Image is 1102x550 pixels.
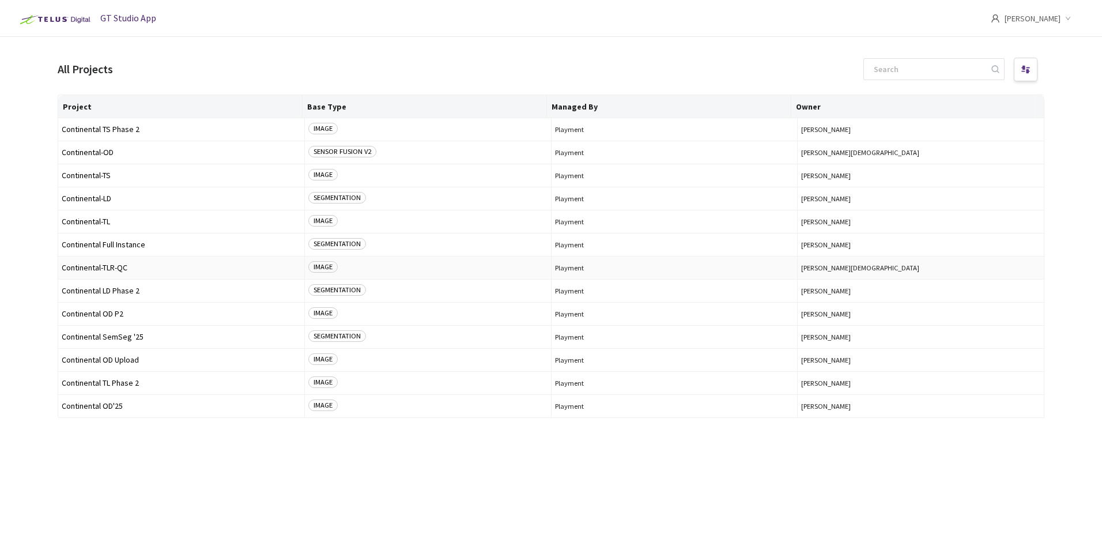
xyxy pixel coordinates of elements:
[801,194,1040,203] span: [PERSON_NAME]
[62,148,301,157] span: Continental-OD
[555,356,794,364] span: Playment
[555,148,794,157] span: Playment
[58,61,113,78] div: All Projects
[308,123,338,134] span: IMAGE
[308,261,338,273] span: IMAGE
[555,333,794,341] span: Playment
[62,171,301,180] span: Continental-TS
[100,12,156,24] span: GT Studio App
[62,194,301,203] span: Continental-LD
[555,240,794,249] span: Playment
[308,353,338,365] span: IMAGE
[555,310,794,318] span: Playment
[991,14,1000,23] span: user
[62,356,301,364] span: Continental OD Upload
[555,217,794,226] span: Playment
[801,379,1040,387] span: [PERSON_NAME]
[547,95,791,118] th: Managed By
[555,263,794,272] span: Playment
[14,10,94,29] img: Telus
[308,169,338,180] span: IMAGE
[555,402,794,410] span: Playment
[801,217,1040,226] span: [PERSON_NAME]
[801,148,1040,157] span: [PERSON_NAME][DEMOGRAPHIC_DATA]
[308,238,366,250] span: SEGMENTATION
[555,171,794,180] span: Playment
[801,125,1040,134] span: [PERSON_NAME]
[308,376,338,388] span: IMAGE
[62,263,301,272] span: Continental-TLR-QC
[801,287,1040,295] span: [PERSON_NAME]
[801,333,1040,341] span: [PERSON_NAME]
[62,287,301,295] span: Continental LD Phase 2
[801,263,1040,272] span: [PERSON_NAME][DEMOGRAPHIC_DATA]
[555,194,794,203] span: Playment
[308,192,366,204] span: SEGMENTATION
[555,379,794,387] span: Playment
[62,333,301,341] span: Continental SemSeg '25
[62,125,301,134] span: Continental TS Phase 2
[62,379,301,387] span: Continental TL Phase 2
[303,95,547,118] th: Base Type
[308,215,338,227] span: IMAGE
[555,287,794,295] span: Playment
[801,240,1040,249] span: [PERSON_NAME]
[62,310,301,318] span: Continental OD P2
[62,217,301,226] span: Continental-TL
[1065,16,1071,21] span: down
[308,146,376,157] span: SENSOR FUSION V2
[308,330,366,342] span: SEGMENTATION
[58,95,303,118] th: Project
[801,171,1040,180] span: [PERSON_NAME]
[791,95,1036,118] th: Owner
[308,400,338,411] span: IMAGE
[62,402,301,410] span: Continental OD'25
[867,59,990,80] input: Search
[801,310,1040,318] span: [PERSON_NAME]
[801,356,1040,364] span: [PERSON_NAME]
[555,125,794,134] span: Playment
[62,240,301,249] span: Continental Full Instance
[308,307,338,319] span: IMAGE
[801,402,1040,410] span: [PERSON_NAME]
[308,284,366,296] span: SEGMENTATION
